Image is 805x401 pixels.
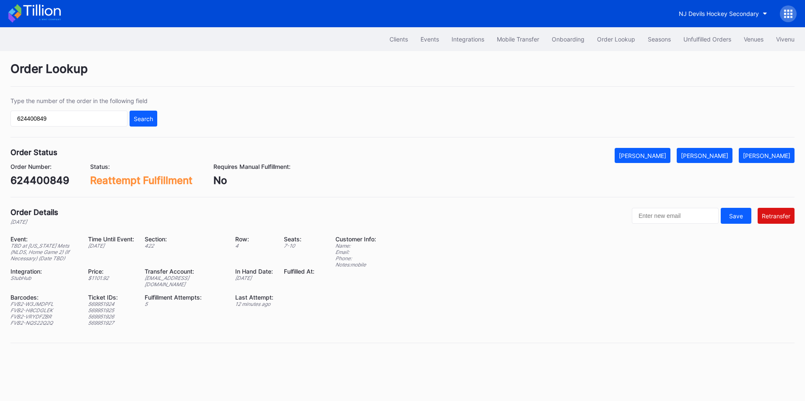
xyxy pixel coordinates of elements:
[235,268,273,275] div: In Hand Date:
[10,275,78,281] div: StubHub
[335,261,376,268] div: Notes: mobile
[648,36,671,43] div: Seasons
[776,36,795,43] div: Vivenu
[10,320,78,326] div: FVB2-NQS22Q2Q
[677,31,737,47] button: Unfulfilled Orders
[677,148,732,163] button: [PERSON_NAME]
[284,268,314,275] div: Fulfilled At:
[762,212,790,220] div: Retransfer
[88,307,134,313] div: 569951925
[445,31,491,47] button: Integrations
[213,174,291,186] div: No
[145,301,225,307] div: 5
[10,62,795,87] div: Order Lookup
[10,148,57,157] div: Order Status
[721,208,751,224] button: Save
[10,268,78,275] div: Integration:
[619,152,666,159] div: [PERSON_NAME]
[390,36,408,43] div: Clients
[284,243,314,249] div: 7 - 10
[88,301,134,307] div: 569951924
[335,255,376,261] div: Phone:
[491,31,545,47] button: Mobile Transfer
[679,10,759,17] div: NJ Devils Hockey Secondary
[235,275,273,281] div: [DATE]
[739,148,795,163] button: [PERSON_NAME]
[743,152,790,159] div: [PERSON_NAME]
[10,301,78,307] div: FVB2-W3JMDPFL
[770,31,801,47] button: Vivenu
[145,294,225,301] div: Fulfillment Attempts:
[235,235,273,243] div: Row:
[414,31,445,47] button: Events
[683,36,731,43] div: Unfulfilled Orders
[632,208,719,224] input: Enter new email
[145,275,225,287] div: [EMAIL_ADDRESS][DOMAIN_NAME]
[145,243,225,249] div: 422
[145,235,225,243] div: Section:
[130,111,157,127] button: Search
[235,243,273,249] div: 4
[145,268,225,275] div: Transfer Account:
[10,174,69,186] div: 624400849
[615,148,670,163] button: [PERSON_NAME]
[383,31,414,47] button: Clients
[758,208,795,224] button: Retransfer
[597,36,635,43] div: Order Lookup
[235,294,273,301] div: Last Attempt:
[545,31,591,47] button: Onboarding
[10,243,78,261] div: TBD at [US_STATE] Mets (NLDS, Home Game 2) (If Necessary) (Date TBD)
[235,301,273,307] div: 12 minutes ago
[88,275,134,281] div: $ 1101.92
[213,163,291,170] div: Requires Manual Fulfillment:
[88,294,134,301] div: Ticket IDs:
[729,212,743,220] div: Save
[10,208,58,217] div: Order Details
[335,249,376,255] div: Email:
[641,31,677,47] button: Seasons
[335,243,376,249] div: Name:
[497,36,539,43] div: Mobile Transfer
[88,235,134,243] div: Time Until Event:
[90,163,192,170] div: Status:
[10,163,69,170] div: Order Number:
[552,36,584,43] div: Onboarding
[284,235,314,243] div: Seats:
[88,268,134,275] div: Price:
[88,320,134,326] div: 569951927
[90,174,192,186] div: Reattempt Fulfillment
[10,219,58,225] div: [DATE]
[88,313,134,320] div: 569951926
[452,36,484,43] div: Integrations
[335,235,376,243] div: Customer Info:
[591,31,641,47] button: Order Lookup
[744,36,763,43] div: Venues
[10,313,78,320] div: FVB2-VRYDFZBR
[737,31,770,47] button: Venues
[10,111,127,127] input: GT59662
[421,36,439,43] div: Events
[10,235,78,243] div: Event:
[10,294,78,301] div: Barcodes:
[10,307,78,313] div: FVB2-H8CDGLEK
[673,6,774,21] button: NJ Devils Hockey Secondary
[88,243,134,249] div: [DATE]
[10,97,157,104] div: Type the number of the order in the following field
[134,115,153,122] div: Search
[681,152,728,159] div: [PERSON_NAME]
